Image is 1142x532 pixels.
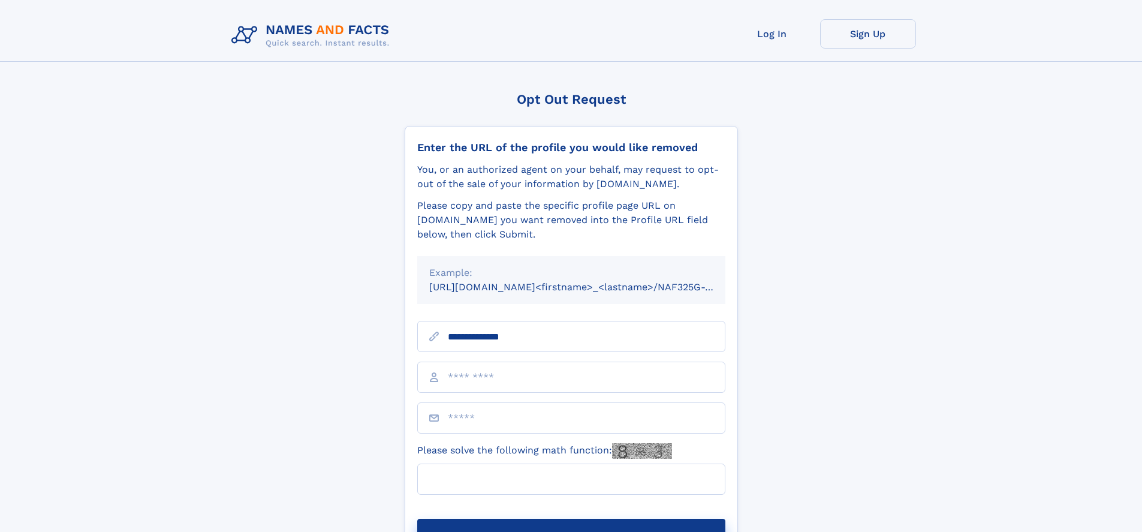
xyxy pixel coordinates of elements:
a: Log In [724,19,820,49]
div: Example: [429,266,713,280]
div: Opt Out Request [405,92,738,107]
a: Sign Up [820,19,916,49]
img: Logo Names and Facts [227,19,399,52]
div: You, or an authorized agent on your behalf, may request to opt-out of the sale of your informatio... [417,163,725,191]
label: Please solve the following math function: [417,443,672,459]
small: [URL][DOMAIN_NAME]<firstname>_<lastname>/NAF325G-xxxxxxxx [429,281,748,293]
div: Enter the URL of the profile you would like removed [417,141,725,154]
div: Please copy and paste the specific profile page URL on [DOMAIN_NAME] you want removed into the Pr... [417,199,725,242]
